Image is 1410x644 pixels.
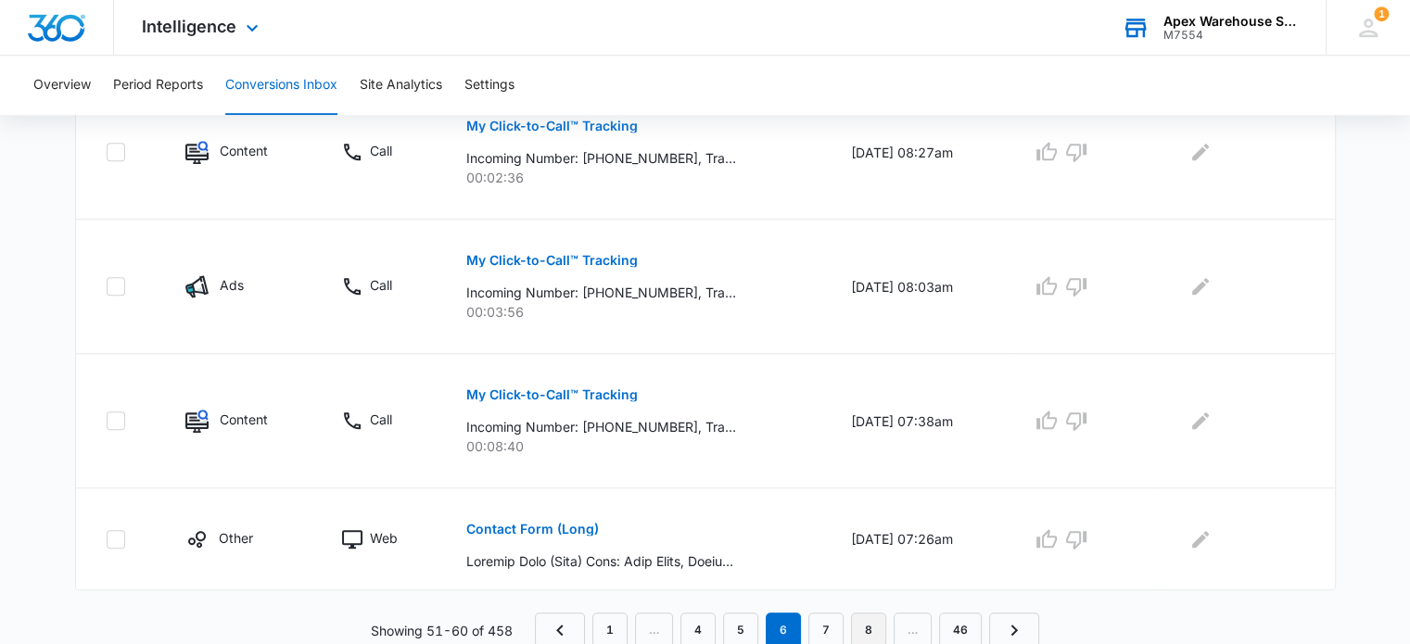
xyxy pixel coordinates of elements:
button: Overview [33,56,91,115]
p: 00:03:56 [466,302,807,322]
button: My Click-to-Call™ Tracking [466,373,638,417]
span: 1 [1374,6,1389,21]
button: Contact Form (Long) [466,507,599,551]
p: Call [370,275,392,295]
p: Other [219,528,253,548]
p: Web [370,528,398,548]
button: Edit Comments [1186,137,1215,167]
p: Incoming Number: [PHONE_NUMBER], Tracking Number: [PHONE_NUMBER], Ring To: [PHONE_NUMBER], Caller... [466,148,736,168]
div: notifications count [1374,6,1389,21]
button: Conversions Inbox [225,56,337,115]
p: Ads [220,275,244,295]
button: My Click-to-Call™ Tracking [466,104,638,148]
p: Incoming Number: [PHONE_NUMBER], Tracking Number: [PHONE_NUMBER], Ring To: [PHONE_NUMBER], Caller... [466,283,736,302]
button: Site Analytics [360,56,442,115]
div: account name [1163,14,1299,29]
p: My Click-to-Call™ Tracking [466,120,638,133]
p: Loremip Dolo (Sita) Cons: Adip Elits, Doeiusm: Temporinci Utlabore, Etdol: magnaa@enimadminimveni... [466,551,736,571]
button: Edit Comments [1186,406,1215,436]
p: Content [220,410,268,429]
button: My Click-to-Call™ Tracking [466,238,638,283]
div: account id [1163,29,1299,42]
p: Incoming Number: [PHONE_NUMBER], Tracking Number: [PHONE_NUMBER], Ring To: [PHONE_NUMBER], Caller... [466,417,736,436]
p: My Click-to-Call™ Tracking [466,254,638,267]
td: [DATE] 08:03am [829,220,1010,354]
td: [DATE] 07:26am [829,488,1010,590]
button: Edit Comments [1186,524,1215,554]
p: Call [370,141,392,160]
p: Content [220,141,268,160]
p: Showing 51-60 of 458 [371,621,513,640]
button: Edit Comments [1186,271,1215,301]
p: 00:08:40 [466,436,807,456]
p: Contact Form (Long) [466,523,599,536]
td: [DATE] 08:27am [829,85,1010,220]
span: Intelligence [142,17,236,36]
button: Period Reports [113,56,203,115]
button: Settings [464,56,514,115]
p: 00:02:36 [466,168,807,187]
p: My Click-to-Call™ Tracking [466,388,638,401]
p: Call [370,410,392,429]
td: [DATE] 07:38am [829,354,1010,488]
